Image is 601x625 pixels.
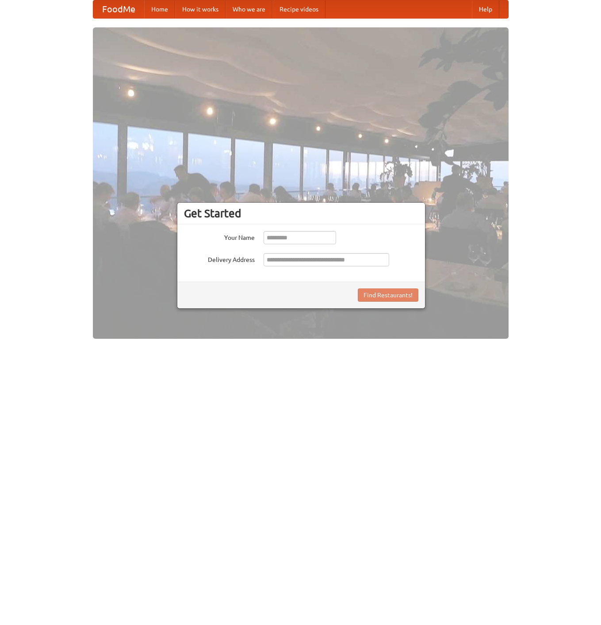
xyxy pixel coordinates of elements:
[272,0,325,18] a: Recipe videos
[144,0,175,18] a: Home
[358,288,418,302] button: Find Restaurants!
[184,207,418,220] h3: Get Started
[184,231,255,242] label: Your Name
[184,253,255,264] label: Delivery Address
[226,0,272,18] a: Who we are
[175,0,226,18] a: How it works
[93,0,144,18] a: FoodMe
[472,0,499,18] a: Help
